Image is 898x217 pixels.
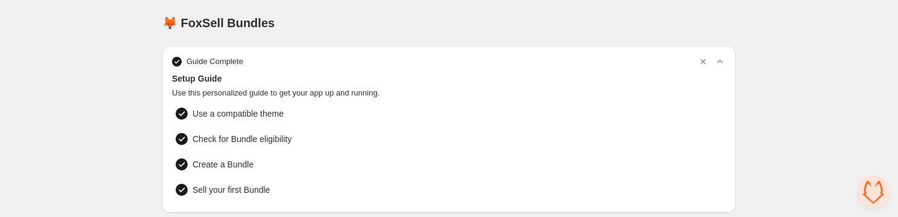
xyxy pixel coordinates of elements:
[172,73,726,85] span: Setup Guide
[162,16,275,30] h1: 🦊 FoxSell Bundles
[193,133,291,145] span: Check for Bundle eligibility
[193,108,284,120] span: Use a compatible theme
[193,184,270,196] span: Sell your first Bundle
[857,176,890,209] div: Open chat
[186,56,243,68] span: Guide Complete
[193,158,253,170] span: Create a Bundle
[172,87,726,99] span: Use this personalized guide to get your app up and running.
